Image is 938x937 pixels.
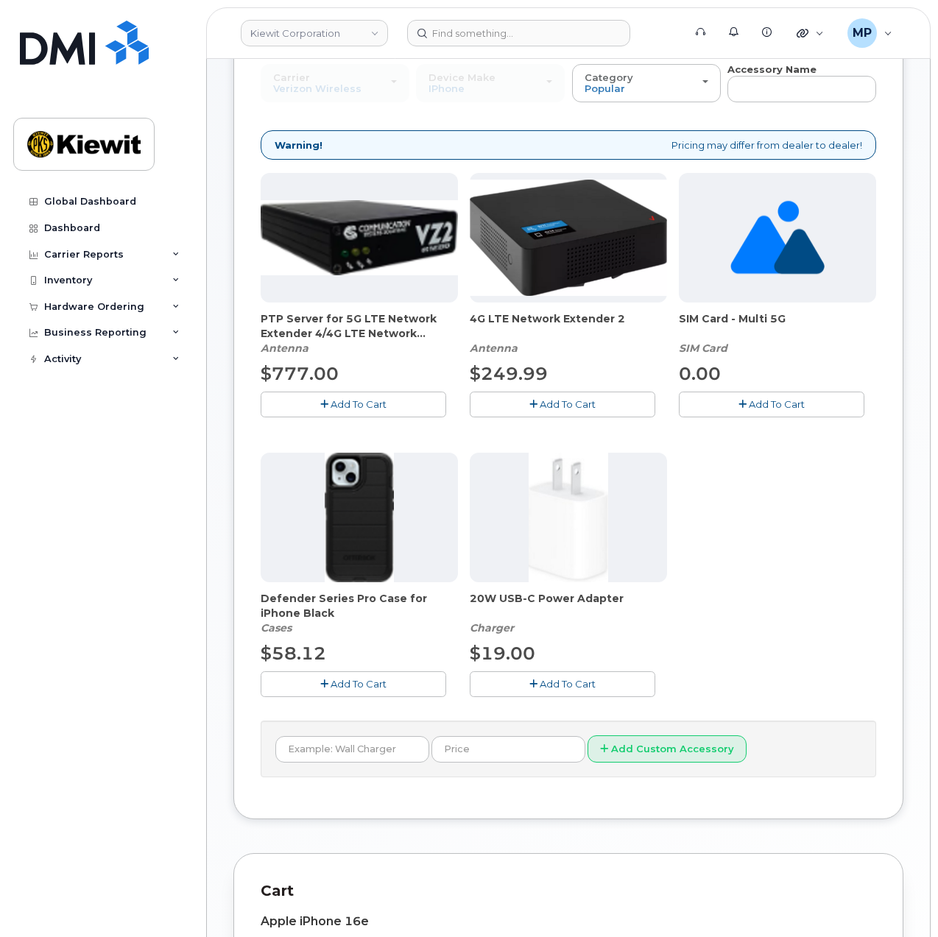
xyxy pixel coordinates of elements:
img: no_image_found-2caef05468ed5679b831cfe6fc140e25e0c280774317ffc20a367ab7fd17291e.png [730,173,824,303]
div: Quicklinks [786,18,834,48]
iframe: Messenger Launcher [874,873,927,926]
img: apple20w.jpg [529,453,609,582]
em: Antenna [261,342,308,355]
em: Antenna [470,342,518,355]
span: SIM Card - Multi 5G [679,311,876,341]
span: Defender Series Pro Case for iPhone Black [261,591,458,620]
img: 4glte_extender.png [470,180,667,296]
span: Add To Cart [749,398,805,410]
em: SIM Card [679,342,727,355]
button: Add To Cart [470,392,655,417]
a: Kiewit Corporation [241,20,388,46]
div: 20W USB-C Power Adapter [470,591,667,635]
div: Defender Series Pro Case for iPhone Black [261,591,458,635]
span: $19.00 [470,643,535,664]
p: Cart [261,880,876,902]
span: Add To Cart [331,678,387,690]
div: Apple iPhone 16e [261,915,876,928]
strong: Warning! [275,138,322,152]
span: Add To Cart [331,398,387,410]
button: Category Popular [572,64,721,102]
span: $58.12 [261,643,326,664]
input: Price [431,736,585,763]
div: Mitchell Poe [837,18,903,48]
span: Add To Cart [540,678,596,690]
input: Example: Wall Charger [275,736,429,763]
img: Casa_Sysem.png [261,200,458,275]
div: PTP Server for 5G LTE Network Extender 4/4G LTE Network Extender 3 [261,311,458,356]
span: $249.99 [470,363,548,384]
span: Popular [585,82,625,94]
span: 0.00 [679,363,721,384]
div: 4G LTE Network Extender 2 [470,311,667,356]
button: Add Custom Accessory [588,735,747,763]
button: Add To Cart [261,671,446,697]
span: PTP Server for 5G LTE Network Extender 4/4G LTE Network Extender 3 [261,311,458,341]
strong: Accessory Name [727,63,817,75]
span: Add To Cart [540,398,596,410]
span: Category [585,71,633,83]
em: Cases [261,621,292,634]
span: MP [853,24,872,42]
input: Find something... [407,20,630,46]
span: $777.00 [261,363,339,384]
img: defenderiphone14.png [325,453,394,582]
span: 4G LTE Network Extender 2 [470,311,667,341]
button: Add To Cart [679,392,864,417]
button: Add To Cart [470,671,655,697]
div: SIM Card - Multi 5G [679,311,876,356]
div: Pricing may differ from dealer to dealer! [261,130,876,160]
button: Add To Cart [261,392,446,417]
span: 20W USB-C Power Adapter [470,591,667,620]
em: Charger [470,621,514,634]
